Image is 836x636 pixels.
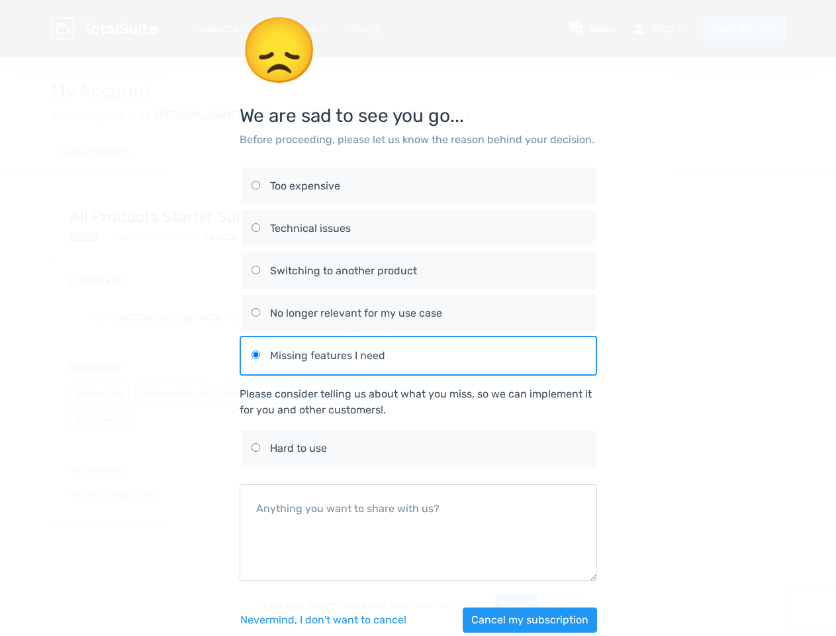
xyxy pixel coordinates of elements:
label: Switching to another product [252,252,585,290]
div: Technical issues [270,221,585,237]
input: Too expensive Too expensive [252,181,260,189]
div: Hard to use [270,441,585,456]
input: Missing features I need Missing features I need [252,350,260,359]
label: Technical issues [252,210,585,247]
label: Too expensive [252,168,585,205]
p: Before proceeding, please let us know the reason behind your decision. [240,132,597,148]
button: Cancel my subscription [463,608,597,633]
h3: We are sad to see you go... [240,16,597,127]
input: Technical issues Technical issues [252,223,260,232]
div: No longer relevant for my use case [270,305,585,321]
span: 😞 [240,13,319,88]
div: Please consider telling us about what you miss, so we can implement it for you and other customers!. [240,386,597,418]
input: Switching to another product Switching to another product [252,266,260,274]
input: No longer relevant for my use case No longer relevant for my use case [252,308,260,317]
div: Switching to another product [270,263,585,279]
button: Nevermind, I don't want to cancel [240,608,407,633]
label: No longer relevant for my use case [252,295,585,332]
div: Too expensive [270,178,585,194]
label: Hard to use [252,430,585,467]
div: Missing features I need [270,348,585,364]
input: Hard to use Hard to use [252,443,260,452]
label: Missing features I need [252,337,585,374]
